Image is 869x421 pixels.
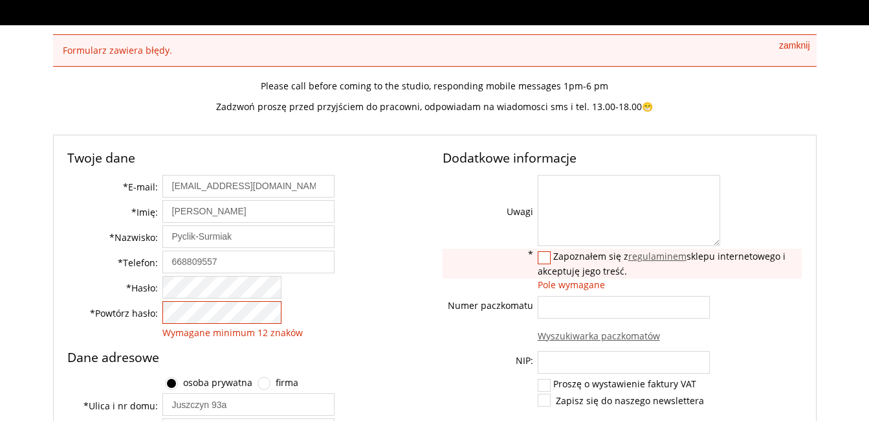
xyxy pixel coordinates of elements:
[67,350,427,364] h4: Dane adresowe
[53,101,817,113] p: Zadzwoń proszę przed przyjściem do pracowni, odpowiadam na wiadomosci sms i tel. 13.00-18.00😁
[67,151,427,165] h4: Twoje dane
[556,391,704,411] label: Zapisz się do naszego newslettera
[118,253,158,273] label: Telefon:
[779,40,809,51] span: zamknij
[63,45,172,56] p: Formularz zawiera błędy.
[53,80,817,92] p: Please call before coming to the studio, responding mobile messages 1pm-6 pm
[538,279,802,291] li: Pole wymagane
[779,38,809,52] button: Zamknij komunikat Formularz zawiera błędy.
[183,373,252,393] label: osoba prywatna
[553,378,696,390] label: Proszę o wystawienie faktury VAT
[516,351,533,370] label: NIP:
[538,250,786,277] label: Zapoznałem się z sklepu internetowego i akceptuję jego treść.
[90,304,158,323] label: Powtórz hasło:
[83,396,158,416] label: Ulica i nr domu:
[123,177,158,197] label: E-mail:
[276,373,298,393] label: firma
[126,279,158,298] label: Hasło:
[507,202,533,222] label: Uwagi
[109,228,158,247] label: Nazwisko:
[443,151,802,165] h4: Dodatkowe informacje
[628,250,687,262] a: regulaminem
[131,203,158,222] label: Imię:
[448,296,533,315] label: Numer paczkomatu
[538,330,660,342] a: Wyszukiwarka paczkomatów
[162,326,335,339] li: Wymagane minimum 12 znaków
